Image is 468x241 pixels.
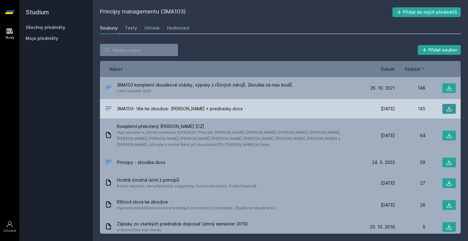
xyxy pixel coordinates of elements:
[117,82,293,88] span: 3MA103 kompletní zkouškové otázky, výpisky z různých zdrojů. Zkouška za max bodů.
[395,159,425,165] div: 59
[167,22,190,34] a: Hodnocení
[395,106,425,112] div: 145
[381,133,395,139] span: [DATE]
[5,35,14,40] div: Study
[167,25,190,31] div: Hodnocení
[381,106,395,112] span: [DATE]
[395,133,425,139] div: 64
[125,22,137,34] a: Testy
[372,159,395,165] span: 24. 5. 2023
[395,85,425,91] div: 146
[144,25,160,31] div: Učitelé
[26,35,58,41] span: Moje předměty
[100,25,118,31] div: Soubory
[395,224,425,230] div: 5
[370,224,395,230] span: 25. 10. 2019
[117,88,293,94] span: Letní semestr 2021
[1,24,18,43] a: Study
[381,180,395,186] span: [DATE]
[381,202,395,208] span: [DATE]
[117,183,256,189] span: Psáno narychlo, den před ústní, vulgarismy, hovorové výrazy. Podle Excelu M
[110,66,123,72] button: Název
[105,84,112,93] div: .DOCX
[392,7,461,17] button: Přidat do mých předmětů
[100,7,392,17] h2: Principy managementu (3MA103)
[105,158,112,167] div: DOCX
[100,22,118,34] a: Soubory
[381,66,395,72] button: Datum
[100,44,178,56] input: Hledej soubor
[418,45,461,55] button: Přidat soubor
[117,123,362,129] span: Kompletní přeložený [PERSON_NAME] [CZ]
[405,66,425,72] button: Stažení
[105,105,112,113] div: DOCX
[117,106,243,112] span: 3MA103- Vše ke zkoušce- [PERSON_NAME] + prednasky.docx
[117,199,278,205] span: Klíčová slova ke zkoušce
[370,85,395,91] span: 26. 10. 2021
[395,180,425,186] div: 27
[3,229,16,233] div: Uživatel
[125,25,137,31] div: Testy
[144,22,160,34] a: Učitelé
[405,66,420,72] span: Stažení
[117,159,165,165] span: Principy - zkouška.docx
[117,227,248,233] span: V Slovenčine viac menej
[26,25,65,30] a: Všechny předměty
[1,218,18,236] a: Uživatel
[117,205,278,211] span: Vypracovaná klíčová slova z prezentací, ze cvičení, z poznámek...Stačilo ke zkoušce za 1
[117,221,248,227] span: Zápisky zo všetkých prednášok doposiaľ (zimný semester 2019)
[395,202,425,208] div: 26
[117,129,362,148] span: Vypracováno v zimním semestru 2019/2020. Přeložili: [PERSON_NAME], [PERSON_NAME], [PERSON_NAME], ...
[117,177,256,183] span: Hodně stručná ústní z principů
